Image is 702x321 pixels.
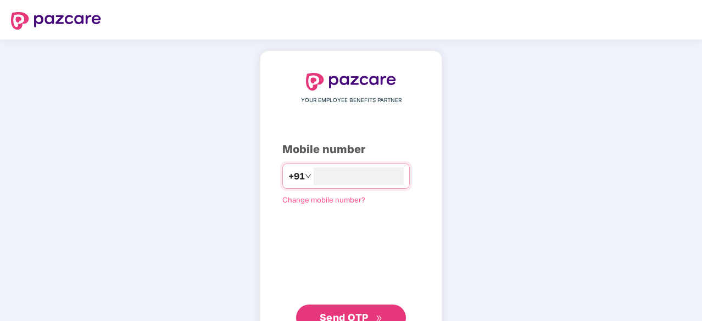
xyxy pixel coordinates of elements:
span: YOUR EMPLOYEE BENEFITS PARTNER [301,96,402,105]
span: down [305,173,311,179]
span: +91 [288,170,305,183]
img: logo [306,73,396,91]
a: Change mobile number? [282,195,365,204]
img: logo [11,12,101,30]
div: Mobile number [282,141,420,158]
